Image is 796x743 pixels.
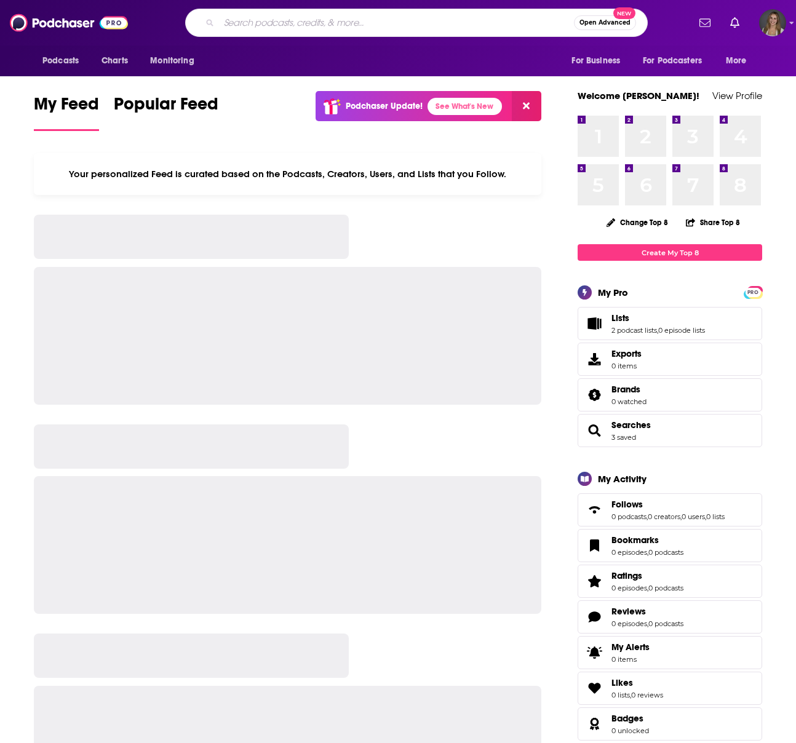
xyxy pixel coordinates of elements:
[346,101,423,111] p: Podchaser Update!
[101,52,128,70] span: Charts
[578,307,762,340] span: Lists
[648,548,683,557] a: 0 podcasts
[611,534,683,546] a: Bookmarks
[630,691,631,699] span: ,
[685,210,741,234] button: Share Top 8
[34,93,99,131] a: My Feed
[746,287,760,296] a: PRO
[611,642,650,653] span: My Alerts
[658,326,705,335] a: 0 episode lists
[571,52,620,70] span: For Business
[611,433,636,442] a: 3 saved
[746,288,760,297] span: PRO
[611,384,640,395] span: Brands
[611,419,651,431] a: Searches
[574,15,636,30] button: Open AdvancedNew
[185,9,648,37] div: Search podcasts, credits, & more...
[611,362,642,370] span: 0 items
[611,606,683,617] a: Reviews
[578,90,699,101] a: Welcome [PERSON_NAME]!
[611,548,647,557] a: 0 episodes
[578,493,762,526] span: Follows
[34,153,541,195] div: Your personalized Feed is curated based on the Podcasts, Creators, Users, and Lists that you Follow.
[611,499,643,510] span: Follows
[578,672,762,705] span: Likes
[598,473,647,485] div: My Activity
[428,98,502,115] a: See What's New
[582,351,607,368] span: Exports
[578,707,762,741] span: Badges
[582,608,607,626] a: Reviews
[647,548,648,557] span: ,
[219,13,574,33] input: Search podcasts, credits, & more...
[42,52,79,70] span: Podcasts
[635,49,720,73] button: open menu
[611,726,649,735] a: 0 unlocked
[647,512,648,521] span: ,
[578,244,762,261] a: Create My Top 8
[611,326,657,335] a: 2 podcast lists
[582,680,607,697] a: Likes
[611,570,642,581] span: Ratings
[657,326,658,335] span: ,
[611,499,725,510] a: Follows
[582,715,607,733] a: Badges
[613,7,635,19] span: New
[695,12,715,33] a: Show notifications dropdown
[611,606,646,617] span: Reviews
[611,312,705,324] a: Lists
[647,619,648,628] span: ,
[611,384,647,395] a: Brands
[611,713,649,724] a: Badges
[582,501,607,519] a: Follows
[611,655,650,664] span: 0 items
[611,619,647,628] a: 0 episodes
[648,512,680,521] a: 0 creators
[611,691,630,699] a: 0 lists
[611,713,643,724] span: Badges
[578,414,762,447] span: Searches
[611,677,663,688] a: Likes
[34,93,99,122] span: My Feed
[611,397,647,406] a: 0 watched
[582,644,607,661] span: My Alerts
[611,512,647,521] a: 0 podcasts
[726,52,747,70] span: More
[712,90,762,101] a: View Profile
[648,584,683,592] a: 0 podcasts
[578,600,762,634] span: Reviews
[582,422,607,439] a: Searches
[582,573,607,590] a: Ratings
[717,49,762,73] button: open menu
[598,287,628,298] div: My Pro
[10,11,128,34] a: Podchaser - Follow, Share and Rate Podcasts
[582,315,607,332] a: Lists
[563,49,635,73] button: open menu
[150,52,194,70] span: Monitoring
[578,529,762,562] span: Bookmarks
[611,677,633,688] span: Likes
[114,93,218,122] span: Popular Feed
[141,49,210,73] button: open menu
[578,343,762,376] a: Exports
[599,215,675,230] button: Change Top 8
[611,348,642,359] span: Exports
[680,512,682,521] span: ,
[643,52,702,70] span: For Podcasters
[94,49,135,73] a: Charts
[578,636,762,669] a: My Alerts
[579,20,631,26] span: Open Advanced
[759,9,786,36] button: Show profile menu
[759,9,786,36] img: User Profile
[611,312,629,324] span: Lists
[725,12,744,33] a: Show notifications dropdown
[582,537,607,554] a: Bookmarks
[611,584,647,592] a: 0 episodes
[631,691,663,699] a: 0 reviews
[706,512,725,521] a: 0 lists
[611,570,683,581] a: Ratings
[759,9,786,36] span: Logged in as hhughes
[114,93,218,131] a: Popular Feed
